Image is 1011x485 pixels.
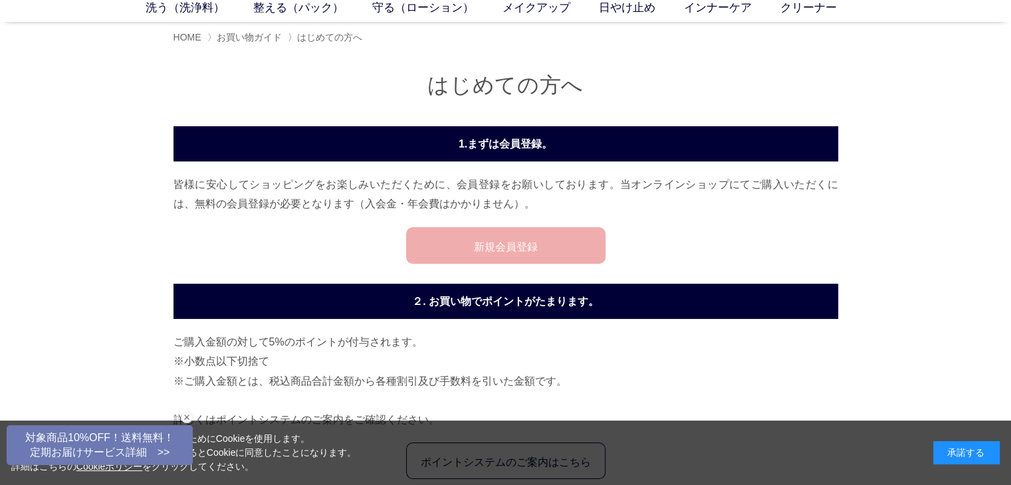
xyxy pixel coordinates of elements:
[406,227,606,264] a: 新規会員登録
[207,31,285,44] li: 〉
[173,175,838,214] p: 皆様に安心してショッピングをお楽しみいただくために、会員登録をお願いしております。当オンラインショップにてご購入いただくには、無料の会員登録が必要となります（入会金・年会費はかかりません）。
[933,441,1000,464] div: 承諾する
[173,126,838,161] h3: 1.まずは会員登録。
[288,31,366,44] li: 〉
[297,32,362,43] span: はじめての方へ
[173,284,838,319] h3: ２. お買い物でポイントがたまります。
[173,332,838,430] p: ご購入金額の対して5%のポイントが付与されます。 ※小数点以下切捨て ※ご購入金額とは、税込商品合計金額から各種割引及び手数料を引いた金額です。 詳しくはポイントシステムのご案内をご確認ください。
[173,32,201,43] a: HOME
[217,32,282,43] a: お買い物ガイド
[173,71,838,100] h1: はじめての方へ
